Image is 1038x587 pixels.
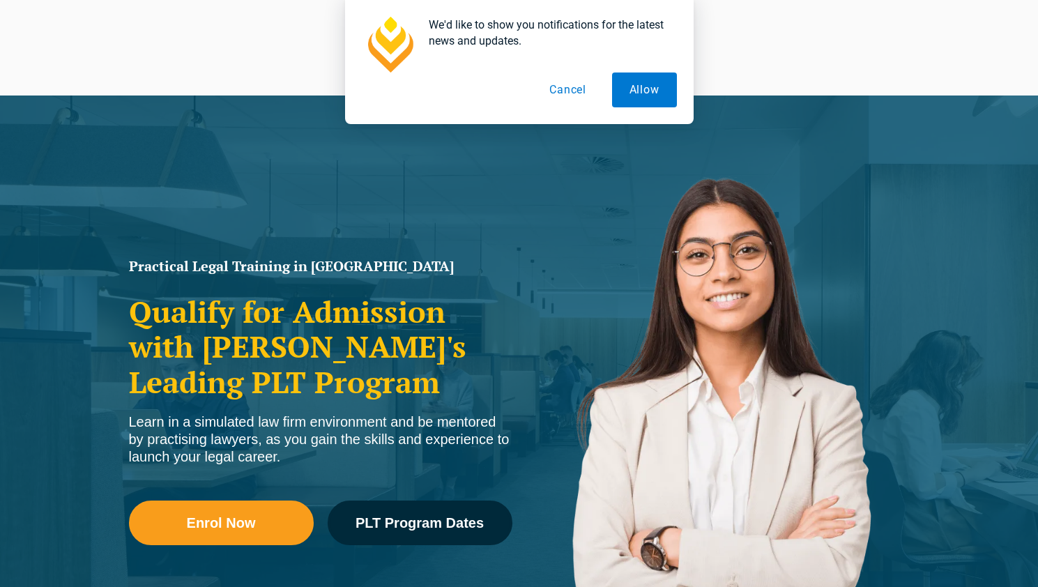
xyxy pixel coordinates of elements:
a: Enrol Now [129,501,314,545]
span: PLT Program Dates [356,516,484,530]
h2: Qualify for Admission with [PERSON_NAME]'s Leading PLT Program [129,294,512,399]
img: notification icon [362,17,418,73]
button: Cancel [532,73,604,107]
div: We'd like to show you notifications for the latest news and updates. [418,17,677,49]
h1: Practical Legal Training in [GEOGRAPHIC_DATA] [129,259,512,273]
a: PLT Program Dates [328,501,512,545]
span: Enrol Now [187,516,256,530]
button: Allow [612,73,677,107]
div: Learn in a simulated law firm environment and be mentored by practising lawyers, as you gain the ... [129,413,512,466]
